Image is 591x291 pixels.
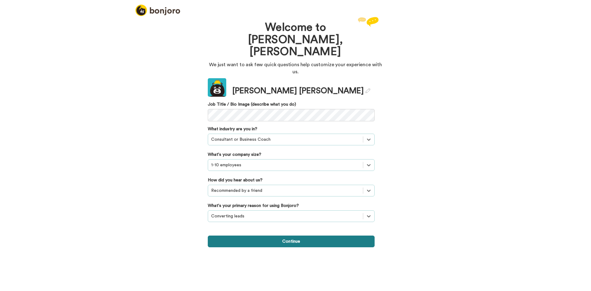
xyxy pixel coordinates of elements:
[208,61,383,75] p: We just want to ask few quick questions help customize your experience with us.
[208,203,299,209] label: What's your primary reason for using Bonjoro?
[358,17,379,26] img: reply.svg
[226,22,365,58] h1: Welcome to [PERSON_NAME], [PERSON_NAME]
[208,126,257,132] label: What industry are you in?
[208,236,375,247] button: Continue
[208,152,261,158] label: What's your company size?
[135,5,180,16] img: logo_full.png
[208,101,375,107] label: Job Title / Bio Image (describe what you do)
[232,85,370,97] div: [PERSON_NAME] [PERSON_NAME]
[208,177,263,183] label: How did you hear about us?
